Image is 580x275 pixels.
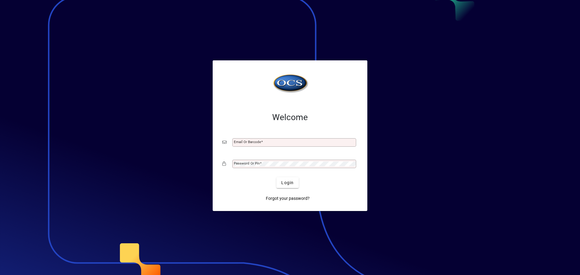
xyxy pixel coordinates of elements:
span: Login [281,180,294,186]
a: Forgot your password? [263,193,312,204]
button: Login [276,177,298,188]
h2: Welcome [222,112,358,123]
mat-label: Password or Pin [234,161,260,165]
mat-label: Email or Barcode [234,140,261,144]
span: Forgot your password? [266,195,310,202]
